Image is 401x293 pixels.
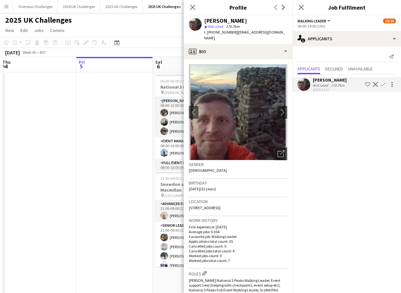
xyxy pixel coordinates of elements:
div: [PERSON_NAME] [204,18,247,24]
p: Worked jobs count: 0 [189,253,287,258]
h3: Gender [189,162,287,167]
div: BST [40,50,46,55]
span: 21:00-09:00 (12h) (Sun) [160,176,198,181]
span: Declined [325,67,343,71]
span: Not rated [208,24,223,29]
p: First experience: [DATE] [189,225,287,229]
p: Worked jobs total count: 7 [189,258,287,263]
div: Applicants [292,31,401,46]
div: 170.7km [329,83,346,88]
h3: Snowdon at Night for Macmillan [155,181,227,193]
div: Not rated [313,83,329,88]
app-card-role: Advanced Event Manager1/121:00-09:00 (12h)[PERSON_NAME] [155,200,227,222]
div: [DATE] [5,49,20,56]
span: [STREET_ADDRESS] [189,205,220,210]
span: Applicants [297,67,320,71]
button: Overseas Challenges [13,0,58,13]
span: 06:00-00:00 (18h) (Sun) [160,79,198,83]
span: 6 [154,63,162,70]
h3: Job Fulfilment [292,3,401,12]
span: [PERSON_NAME], Scafell Pike and Snowdon [165,90,211,95]
a: Jobs [32,26,46,35]
div: Open photos pop-in [274,147,287,160]
app-card-role: [PERSON_NAME] National 3 Peaks Walking Leader3/306:00-12:00 (6h)[PERSON_NAME][PERSON_NAME][PERSON... [155,97,227,138]
span: 4 [2,63,11,70]
span: Edit [20,28,28,33]
span: t. [PHONE_NUMBER] [204,30,237,35]
button: Walking Leader [297,19,331,23]
h3: Roles [189,270,287,277]
span: Walking Leader [297,19,326,23]
span: Sat [155,59,162,65]
div: [PERSON_NAME] [313,77,347,83]
span: Fri [79,59,85,65]
h3: Location [189,199,287,204]
span: 5 [78,63,85,70]
p: Cancelled jobs count: 0 [189,244,287,249]
button: 2024 UK Challenges [58,0,100,13]
a: Comms [48,26,67,35]
button: 2025 UK Challenges [143,0,186,13]
span: [DEMOGRAPHIC_DATA] [189,168,227,173]
h3: National 3 Peaks [155,84,227,90]
span: 170.7km [225,24,241,29]
app-job-card: 21:00-09:00 (12h) (Sun)25/25Snowdon at Night for Macmillan [GEOGRAPHIC_DATA]3 RolesAdvanced Event... [155,172,227,267]
div: 06:00-19:00 (13h) [297,24,396,28]
span: Unavailable [348,67,373,71]
span: | [EMAIL_ADDRESS][DOMAIN_NAME] [204,30,285,40]
span: Thu [3,59,11,65]
span: 19/20 [383,19,396,23]
span: [GEOGRAPHIC_DATA] [165,193,200,198]
p: Applications total count: 35 [189,239,287,244]
h3: Birthday [189,180,287,186]
div: [DATE] 17:11 [313,88,347,92]
app-card-role: Event Manager1/108:00-16:00 (8h)[PERSON_NAME] [155,138,227,159]
h3: Work history [189,218,287,223]
span: View [5,28,14,33]
span: Jobs [34,28,44,33]
span: Comms [50,28,65,33]
span: Week 36 [21,50,37,55]
app-card-role: Senior Leader4/421:00-09:00 (12h)[PERSON_NAME][PERSON_NAME][PERSON_NAME][PERSON_NAME] [155,222,227,272]
p: Cancelled jobs total count: 4 [189,249,287,253]
p: Average jobs: 0.304 [189,229,287,234]
button: 2023 UK Challenges [100,0,143,13]
span: [DATE] (51 years) [189,186,216,191]
p: Favourite job: Walking Leader [189,234,287,239]
div: Bio [184,44,292,59]
app-job-card: 06:00-00:00 (18h) (Sun)9/9National 3 Peaks [PERSON_NAME], Scafell Pike and Snowdon4 Roles[PERSON_... [155,75,227,170]
a: Edit [18,26,30,35]
h1: 2025 UK Challenges [5,15,72,25]
h3: Profile [184,3,292,12]
a: View [3,26,17,35]
app-card-role: Full Event Walking Leader2/208:00-16:00 (8h) [155,159,227,192]
img: Crew avatar or photo [189,64,287,160]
